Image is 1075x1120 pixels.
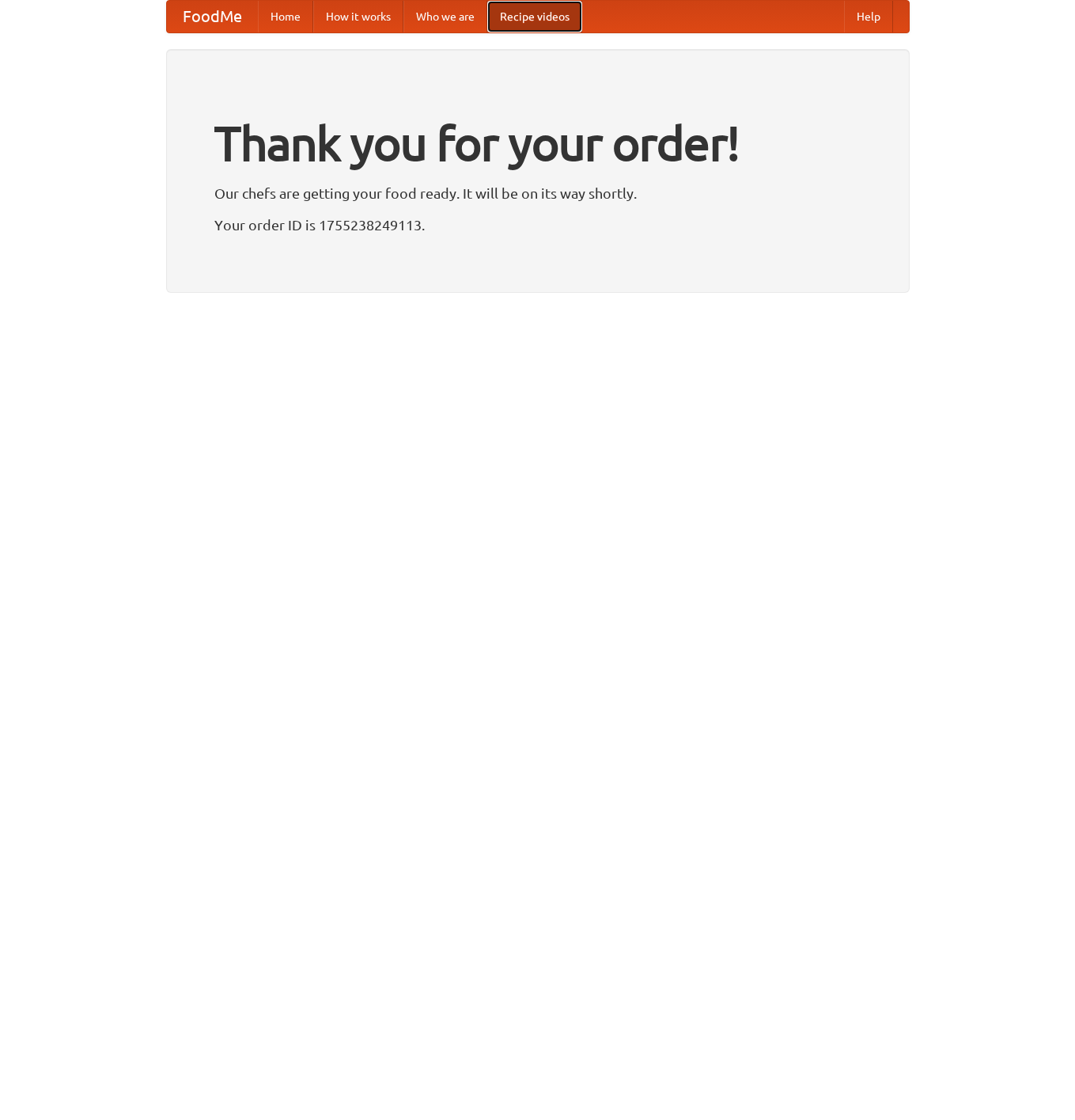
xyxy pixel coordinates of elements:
[313,1,403,32] a: How it works
[258,1,313,32] a: Home
[214,181,861,205] p: Our chefs are getting your food ready. It will be on its way shortly.
[487,1,582,32] a: Recipe videos
[214,105,861,181] h1: Thank you for your order!
[167,1,258,32] a: FoodMe
[844,1,893,32] a: Help
[403,1,487,32] a: Who we are
[214,213,861,237] p: Your order ID is 1755238249113.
